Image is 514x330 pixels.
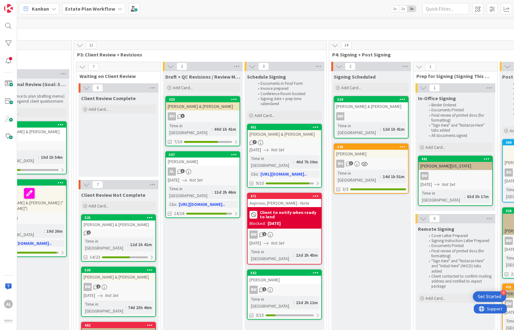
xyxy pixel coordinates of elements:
[255,91,321,96] li: Conference Room booked
[473,291,506,302] div: Open Get Started checklist, remaining modules: 4
[168,112,176,120] div: RH
[425,144,445,150] span: Add Card...
[505,168,513,177] div: RH
[250,240,261,246] span: [DATE]
[334,97,408,102] div: 534
[293,252,294,259] span: :
[334,144,408,158] div: 548[PERSON_NAME]
[248,124,321,138] div: 451[PERSON_NAME] & [PERSON_NAME]
[250,147,261,153] span: [DATE]
[419,162,492,170] div: [PERSON_NAME][US_STATE]
[248,231,321,239] div: BW
[38,154,39,161] span: :
[294,252,319,259] div: 13d 2h 45m
[341,41,352,49] span: 14
[420,181,432,188] span: [DATE]
[250,220,266,227] div: Blocked:
[390,6,399,12] span: 1x
[258,171,259,177] span: :
[166,158,240,166] div: [PERSON_NAME]
[174,210,184,217] span: 14/16
[425,103,492,108] li: Binder Ordered
[256,312,264,318] span: 3/15
[212,189,213,196] span: :
[166,167,240,176] div: AL
[421,157,492,161] div: 491
[248,199,321,207] div: Auproux, [PERSON_NAME] - Note
[501,290,506,295] div: 4
[81,95,136,101] span: Client Review Complete
[293,158,294,165] span: :
[342,186,348,192] span: 3/3
[4,317,13,326] img: avatar
[248,270,321,284] div: 582[PERSON_NAME]
[213,189,238,196] div: 13d 2h 46m
[420,172,429,180] div: BW
[425,233,492,238] li: Cover Letter Prepared
[87,231,91,235] span: 1
[418,226,454,232] span: Remote Signing
[337,145,408,149] div: 548
[294,158,319,165] div: 40d 7h 30m
[334,150,408,158] div: [PERSON_NAME]
[505,300,513,308] div: BW
[125,304,126,311] span: :
[250,271,321,275] div: 582
[425,113,492,123] li: Final review of printed docs (for formatting)
[80,73,153,79] span: Waiting on Client Review
[89,106,109,112] span: Add Card...
[5,240,51,246] a: [URL][DOMAIN_NAME]..
[4,300,13,308] div: AL
[179,201,225,207] a: [URL][DOMAIN_NAME]..
[255,96,321,107] li: Signing date + prep time calendared
[418,95,456,101] span: In-Office Signing
[81,192,145,198] span: Client Review Not Complete
[253,140,257,144] span: 7
[464,193,465,200] span: :
[465,193,490,200] div: 63d 3h 17m
[166,152,240,166] div: 507[PERSON_NAME]
[169,97,240,102] div: 433
[168,201,176,208] div: Clio
[248,130,321,138] div: [PERSON_NAME] & [PERSON_NAME]
[260,210,319,219] b: Client to notify when ready to lend
[96,284,100,289] span: 1
[77,51,319,58] span: P3: Client Review + Revisions
[478,294,501,300] div: Get Started
[166,97,240,102] div: 433
[271,147,284,153] i: Not Set
[381,126,406,133] div: 12d 1h 41m
[82,267,155,281] div: 530[PERSON_NAME] & [PERSON_NAME]
[248,270,321,276] div: 582
[39,154,64,161] div: 10d 1h 54m
[262,287,266,291] span: 1
[174,138,182,145] span: 7/10
[250,125,321,129] div: 451
[255,113,274,118] span: Add Card...
[337,97,408,102] div: 534
[336,122,380,136] div: Time in [GEOGRAPHIC_DATA]
[165,74,240,80] span: Draft + QC Revisions / Review Mtg
[425,238,492,243] li: Signing Instruction Letter Prepared
[425,133,492,138] li: All documents signed
[128,241,153,248] div: 12d 1h 41m
[128,241,128,248] span: :
[32,5,49,12] span: Kanban
[380,173,381,180] span: :
[341,85,361,90] span: Add Card...
[168,185,212,199] div: Time in [GEOGRAPHIC_DATA]
[420,190,464,203] div: Time in [GEOGRAPHIC_DATA]
[82,267,155,273] div: 530
[407,6,416,12] span: 3x
[248,276,321,284] div: [PERSON_NAME]
[345,63,356,70] span: 2
[84,283,92,291] div: BW
[82,215,155,229] div: 525[PERSON_NAME] & [PERSON_NAME]
[349,161,353,165] span: 3
[82,215,155,221] div: 525
[258,63,269,70] span: 3
[425,249,492,259] li: Final review of printed docs (for formatting)
[334,97,408,110] div: 534[PERSON_NAME] & [PERSON_NAME]
[84,238,128,251] div: Time in [GEOGRAPHIC_DATA]
[429,215,440,222] span: 0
